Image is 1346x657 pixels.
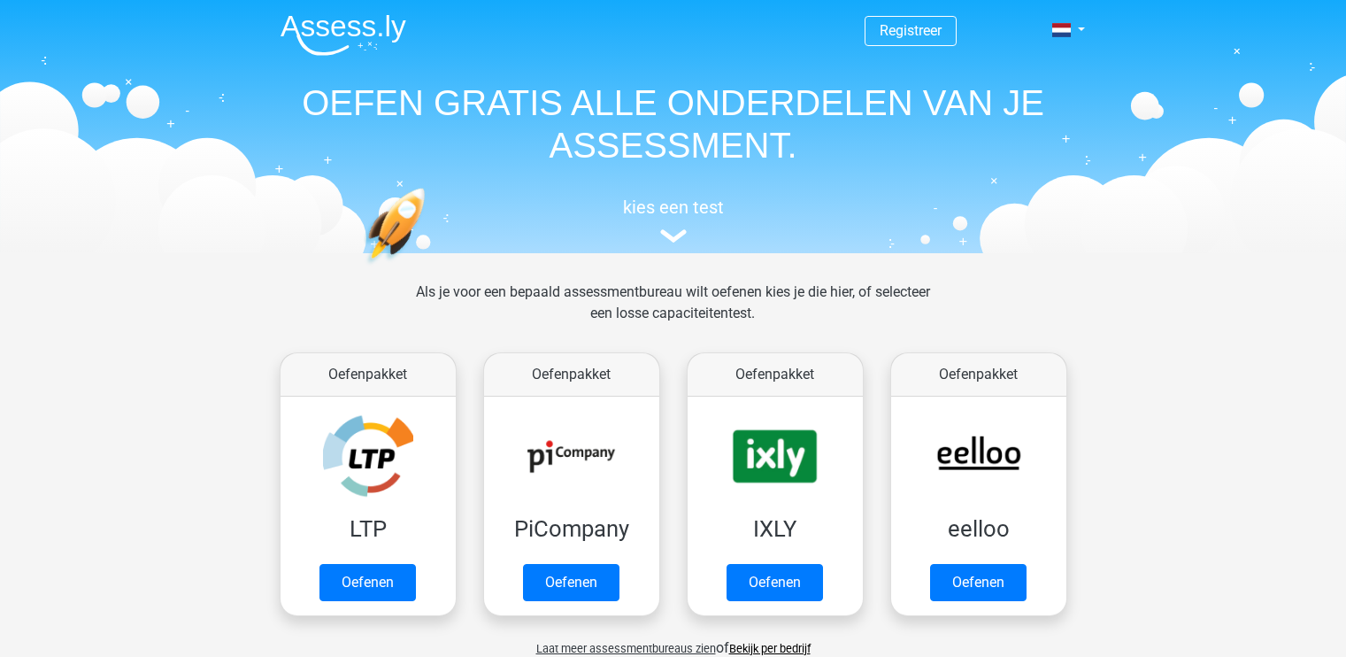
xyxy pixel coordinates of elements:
[729,642,811,655] a: Bekijk per bedrijf
[281,14,406,56] img: Assessly
[319,564,416,601] a: Oefenen
[402,282,944,345] div: Als je voor een bepaald assessmentbureau wilt oefenen kies je die hier, of selecteer een losse ca...
[536,642,716,655] span: Laat meer assessmentbureaus zien
[660,229,687,243] img: assessment
[523,564,619,601] a: Oefenen
[266,81,1081,166] h1: OEFEN GRATIS ALLE ONDERDELEN VAN JE ASSESSMENT.
[727,564,823,601] a: Oefenen
[880,22,942,39] a: Registreer
[266,197,1081,218] h5: kies een test
[266,197,1081,243] a: kies een test
[364,188,494,348] img: oefenen
[930,564,1027,601] a: Oefenen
